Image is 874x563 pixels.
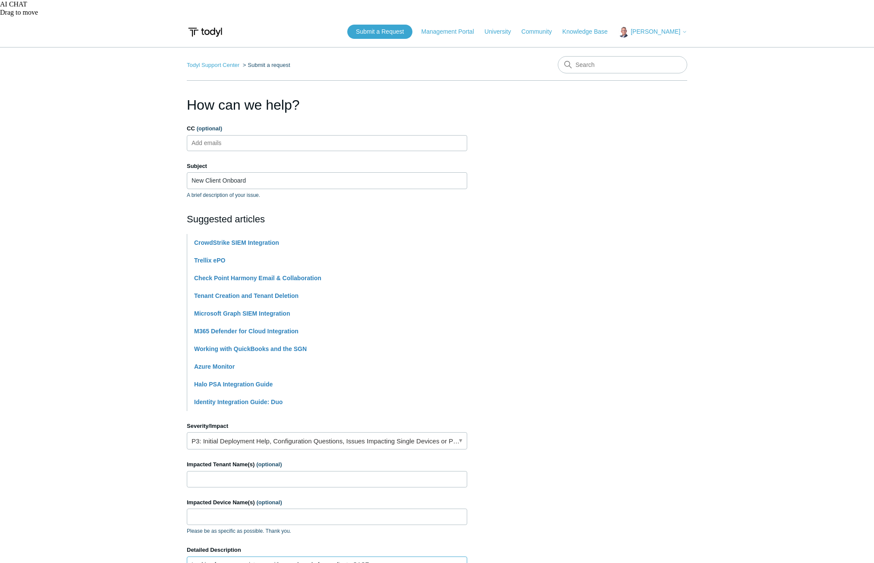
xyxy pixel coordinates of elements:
label: Detailed Description [187,546,467,554]
span: (optional) [257,499,282,506]
a: Identity Integration Guide: Duo [194,399,283,405]
a: University [484,27,519,36]
a: Management Portal [421,27,483,36]
a: Submit a Request [347,25,412,39]
img: Todyl Support Center Help Center home page [187,24,223,40]
input: Add emails [189,136,240,149]
label: Severity/Impact [187,422,467,430]
a: M365 Defender for Cloud Integration [194,328,299,335]
li: Todyl Support Center [187,62,241,68]
a: Knowledge Base [563,27,616,36]
a: Tenant Creation and Tenant Deletion [194,292,299,299]
a: Todyl Support Center [187,62,239,68]
label: CC [187,124,467,133]
a: Community [522,27,561,36]
span: [PERSON_NAME] [631,28,680,35]
a: Microsoft Graph SIEM Integration [194,310,290,317]
h2: Suggested articles [187,212,467,226]
p: Please be as specific as possible. Thank you. [187,527,467,535]
label: Subject [187,162,467,171]
span: (optional) [256,461,282,468]
label: Impacted Device Name(s) [187,498,467,507]
li: Submit a request [241,62,290,68]
button: [PERSON_NAME] [618,27,687,38]
input: Search [558,56,687,73]
a: Check Point Harmony Email & Collaboration [194,275,321,281]
p: A brief description of your issue. [187,191,467,199]
label: Impacted Tenant Name(s) [187,460,467,469]
a: P3: Initial Deployment Help, Configuration Questions, Issues Impacting Single Devices or Past Out... [187,432,467,449]
a: Working with QuickBooks and the SGN [194,345,307,352]
a: Halo PSA Integration Guide [194,381,273,388]
h1: How can we help? [187,95,467,115]
a: Trellix ePO [194,257,225,264]
span: (optional) [197,125,222,132]
a: Azure Monitor [194,363,235,370]
a: CrowdStrike SIEM Integration [194,239,279,246]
